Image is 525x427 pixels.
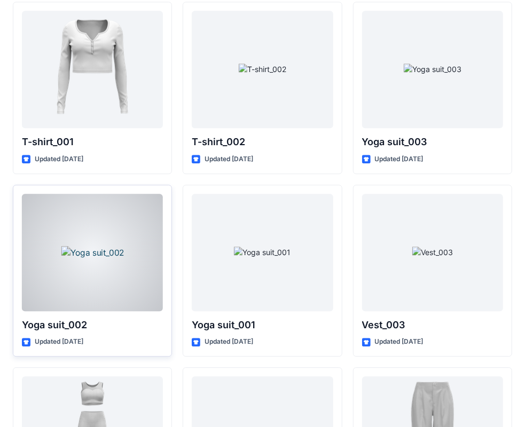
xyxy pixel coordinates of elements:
[192,194,333,311] a: Yoga suit_001
[375,154,424,165] p: Updated [DATE]
[362,194,503,311] a: Vest_003
[22,318,163,333] p: Yoga suit_002
[205,336,253,347] p: Updated [DATE]
[362,11,503,128] a: Yoga suit_003
[192,318,333,333] p: Yoga suit_001
[192,11,333,128] a: T-shirt_002
[192,135,333,149] p: T-shirt_002
[35,336,83,347] p: Updated [DATE]
[375,336,424,347] p: Updated [DATE]
[362,135,503,149] p: Yoga suit_003
[205,154,253,165] p: Updated [DATE]
[22,135,163,149] p: T-shirt_001
[35,154,83,165] p: Updated [DATE]
[362,318,503,333] p: Vest_003
[22,11,163,128] a: T-shirt_001
[22,194,163,311] a: Yoga suit_002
